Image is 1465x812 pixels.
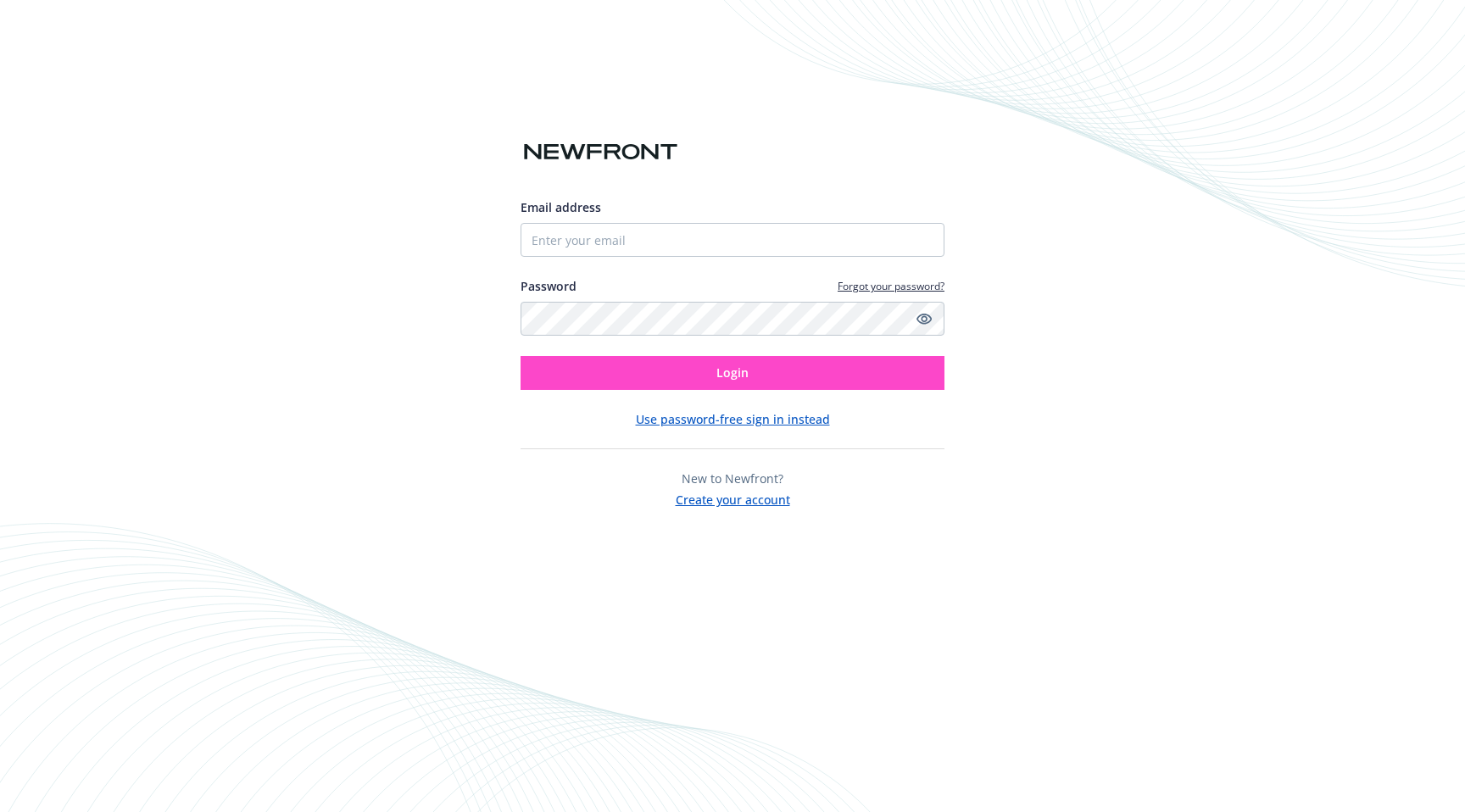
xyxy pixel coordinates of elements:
[521,223,944,257] input: Enter your email
[521,277,577,295] label: Password
[716,364,749,381] span: Login
[521,137,681,167] img: Newfront logo
[636,410,830,428] button: Use password-free sign in instead
[521,199,601,215] span: Email address
[521,302,944,336] input: Enter your password
[521,356,944,390] button: Login
[682,470,783,487] span: New to Newfront?
[676,487,790,509] button: Create your account
[838,279,944,293] a: Forgot your password?
[914,309,934,329] a: Show password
